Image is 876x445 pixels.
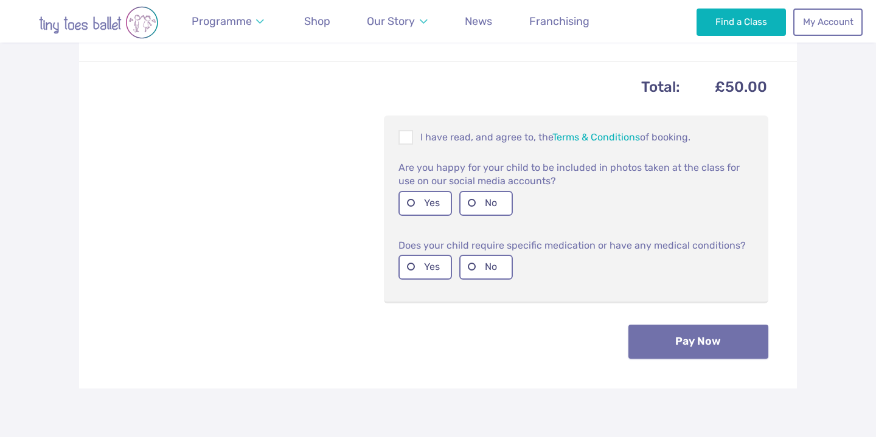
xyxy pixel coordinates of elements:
td: £50.00 [682,75,767,100]
span: Our Story [367,15,415,27]
a: Franchising [524,8,595,35]
a: Terms & Conditions [552,131,640,143]
img: tiny toes ballet [13,6,184,39]
label: No [459,191,513,216]
p: I have read, and agree to, the of booking. [398,130,754,145]
span: Programme [192,15,252,27]
p: Does your child require specific medication or have any medical conditions? [398,238,754,252]
a: Shop [299,8,336,35]
p: Are you happy for your child to be included in photos taken at the class for use on our social me... [398,160,754,188]
a: My Account [793,9,863,35]
th: Total: [109,75,681,100]
span: News [465,15,492,27]
button: Pay Now [628,325,768,359]
a: News [459,8,498,35]
a: Programme [186,8,270,35]
a: Our Story [361,8,433,35]
label: No [459,255,513,280]
span: Franchising [529,15,589,27]
label: Yes [398,191,452,216]
a: Find a Class [697,9,786,35]
label: Yes [398,255,452,280]
span: Shop [304,15,330,27]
